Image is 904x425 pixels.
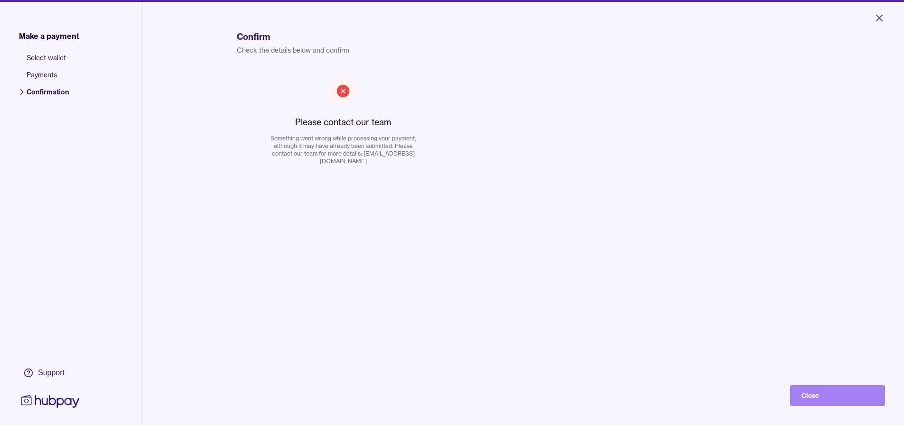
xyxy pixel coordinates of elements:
[27,53,69,70] span: Select wallet
[295,116,391,129] h2: Please contact our team
[19,363,82,383] a: Support
[19,30,79,42] span: Make a payment
[862,8,896,28] button: Close
[237,46,810,55] p: Check the details below and confirm
[27,87,69,104] span: Confirmation
[267,135,419,165] p: Something went wrong while processing your payment, although it may have already been submitted. ...
[38,368,65,378] div: Support
[790,385,885,406] button: Close
[27,70,69,87] span: Payments
[237,30,810,44] h1: Confirm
